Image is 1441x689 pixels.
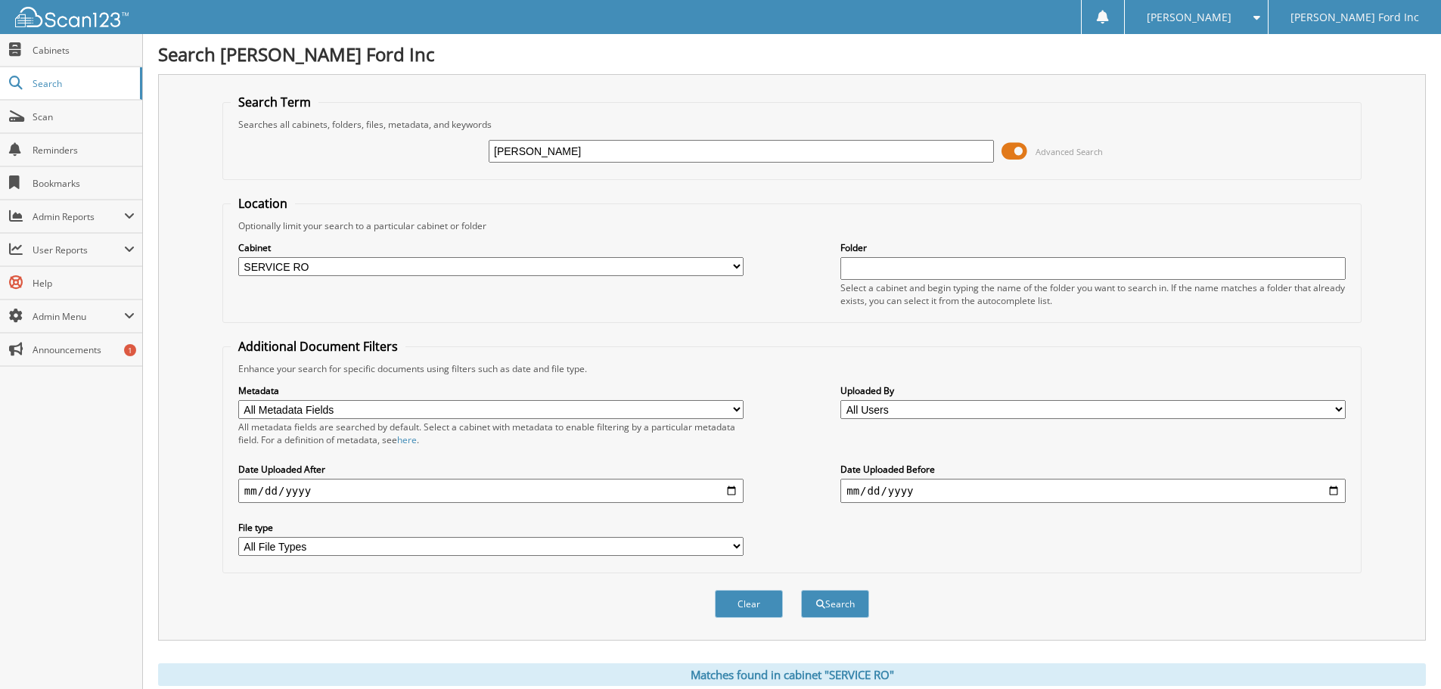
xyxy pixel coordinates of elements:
label: Folder [840,241,1346,254]
span: Reminders [33,144,135,157]
span: Announcements [33,343,135,356]
legend: Search Term [231,94,318,110]
span: Help [33,277,135,290]
span: [PERSON_NAME] Ford Inc [1290,13,1419,22]
div: Enhance your search for specific documents using filters such as date and file type. [231,362,1353,375]
span: Advanced Search [1036,146,1103,157]
a: here [397,433,417,446]
div: Matches found in cabinet "SERVICE RO" [158,663,1426,686]
span: Search [33,77,132,90]
label: Uploaded By [840,384,1346,397]
img: scan123-logo-white.svg [15,7,129,27]
span: [PERSON_NAME] [1147,13,1231,22]
input: end [840,479,1346,503]
button: Clear [715,590,783,618]
label: Date Uploaded After [238,463,744,476]
span: Admin Reports [33,210,124,223]
div: Searches all cabinets, folders, files, metadata, and keywords [231,118,1353,131]
span: Cabinets [33,44,135,57]
div: Select a cabinet and begin typing the name of the folder you want to search in. If the name match... [840,281,1346,307]
div: 1 [124,344,136,356]
label: File type [238,521,744,534]
legend: Location [231,195,295,212]
span: Scan [33,110,135,123]
input: start [238,479,744,503]
label: Date Uploaded Before [840,463,1346,476]
button: Search [801,590,869,618]
label: Metadata [238,384,744,397]
div: All metadata fields are searched by default. Select a cabinet with metadata to enable filtering b... [238,421,744,446]
span: Admin Menu [33,310,124,323]
div: Optionally limit your search to a particular cabinet or folder [231,219,1353,232]
label: Cabinet [238,241,744,254]
h1: Search [PERSON_NAME] Ford Inc [158,42,1426,67]
span: Bookmarks [33,177,135,190]
span: User Reports [33,244,124,256]
legend: Additional Document Filters [231,338,405,355]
